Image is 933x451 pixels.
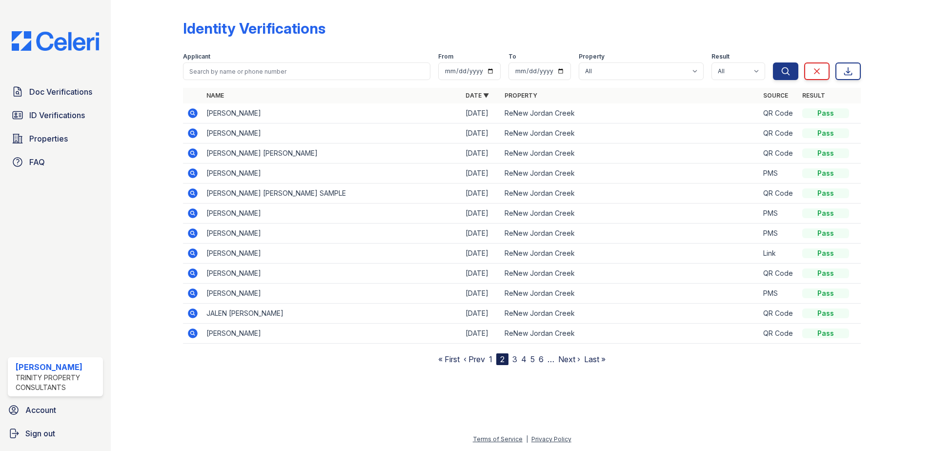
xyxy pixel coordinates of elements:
[501,143,760,164] td: ReNew Jordan Creek
[759,324,798,344] td: QR Code
[8,152,103,172] a: FAQ
[759,164,798,184] td: PMS
[496,353,508,365] div: 2
[759,184,798,204] td: QR Code
[25,404,56,416] span: Account
[802,188,849,198] div: Pass
[183,20,325,37] div: Identity Verifications
[501,204,760,224] td: ReNew Jordan Creek
[802,228,849,238] div: Pass
[802,128,849,138] div: Pass
[462,164,501,184] td: [DATE]
[462,184,501,204] td: [DATE]
[4,31,107,51] img: CE_Logo_Blue-a8612792a0a2168367f1c8372b55b34899dd931a85d93a1a3d3e32e68fde9ad4.png
[16,361,99,373] div: [PERSON_NAME]
[489,354,492,364] a: 1
[759,284,798,304] td: PMS
[203,264,462,284] td: [PERSON_NAME]
[558,354,580,364] a: Next ›
[802,248,849,258] div: Pass
[759,304,798,324] td: QR Code
[462,284,501,304] td: [DATE]
[501,304,760,324] td: ReNew Jordan Creek
[29,109,85,121] span: ID Verifications
[802,208,849,218] div: Pass
[438,53,453,61] label: From
[203,324,462,344] td: [PERSON_NAME]
[183,53,210,61] label: Applicant
[584,354,606,364] a: Last »
[802,308,849,318] div: Pass
[501,264,760,284] td: ReNew Jordan Creek
[462,103,501,123] td: [DATE]
[505,92,537,99] a: Property
[501,103,760,123] td: ReNew Jordan Creek
[802,168,849,178] div: Pass
[759,244,798,264] td: Link
[466,92,489,99] a: Date ▼
[501,123,760,143] td: ReNew Jordan Creek
[802,328,849,338] div: Pass
[203,123,462,143] td: [PERSON_NAME]
[206,92,224,99] a: Name
[462,264,501,284] td: [DATE]
[462,123,501,143] td: [DATE]
[531,435,571,443] a: Privacy Policy
[438,354,460,364] a: « First
[203,284,462,304] td: [PERSON_NAME]
[501,184,760,204] td: ReNew Jordan Creek
[548,353,554,365] span: …
[530,354,535,364] a: 5
[763,92,788,99] a: Source
[462,304,501,324] td: [DATE]
[512,354,517,364] a: 3
[203,244,462,264] td: [PERSON_NAME]
[16,373,99,392] div: Trinity Property Consultants
[501,324,760,344] td: ReNew Jordan Creek
[579,53,605,61] label: Property
[8,129,103,148] a: Properties
[29,133,68,144] span: Properties
[711,53,730,61] label: Result
[25,428,55,439] span: Sign out
[203,184,462,204] td: [PERSON_NAME] [PERSON_NAME] SAMPLE
[462,224,501,244] td: [DATE]
[203,143,462,164] td: [PERSON_NAME] [PERSON_NAME]
[759,103,798,123] td: QR Code
[802,92,825,99] a: Result
[521,354,527,364] a: 4
[203,164,462,184] td: [PERSON_NAME]
[462,244,501,264] td: [DATE]
[508,53,516,61] label: To
[462,143,501,164] td: [DATE]
[759,204,798,224] td: PMS
[501,284,760,304] td: ReNew Jordan Creek
[759,143,798,164] td: QR Code
[8,82,103,102] a: Doc Verifications
[759,264,798,284] td: QR Code
[539,354,544,364] a: 6
[473,435,523,443] a: Terms of Service
[29,156,45,168] span: FAQ
[802,148,849,158] div: Pass
[4,400,107,420] a: Account
[29,86,92,98] span: Doc Verifications
[501,224,760,244] td: ReNew Jordan Creek
[462,204,501,224] td: [DATE]
[203,304,462,324] td: JALEN [PERSON_NAME]
[464,354,485,364] a: ‹ Prev
[183,62,430,80] input: Search by name or phone number
[4,424,107,443] a: Sign out
[203,204,462,224] td: [PERSON_NAME]
[203,224,462,244] td: [PERSON_NAME]
[526,435,528,443] div: |
[802,268,849,278] div: Pass
[802,108,849,118] div: Pass
[501,244,760,264] td: ReNew Jordan Creek
[501,164,760,184] td: ReNew Jordan Creek
[759,224,798,244] td: PMS
[462,324,501,344] td: [DATE]
[759,123,798,143] td: QR Code
[8,105,103,125] a: ID Verifications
